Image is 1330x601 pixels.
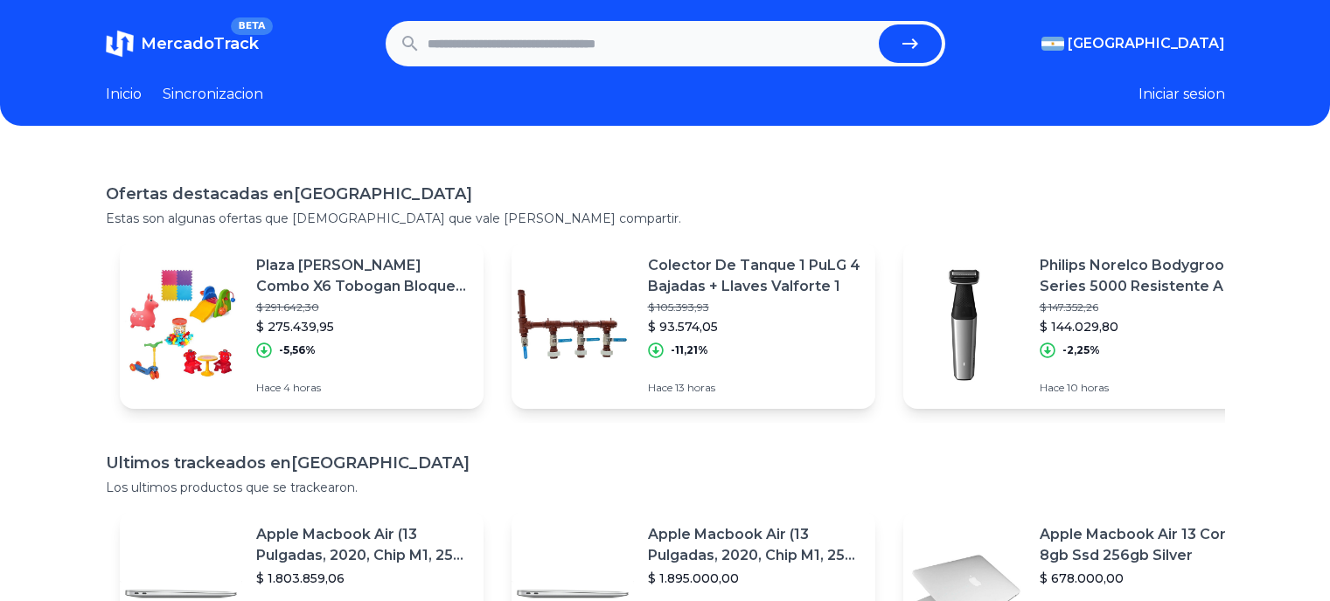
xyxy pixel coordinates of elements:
p: $ 93.574,05 [648,318,861,335]
p: Hace 10 horas [1040,381,1253,395]
p: Hace 4 horas [256,381,470,395]
a: Featured imageColector De Tanque 1 PuLG 4 Bajadas + Llaves Valforte 1$ 105.393,93$ 93.574,05-11,2... [512,241,875,409]
p: Philips Norelco Bodygroom Series 5000 Resistente A La Ducha [1040,255,1253,297]
button: [GEOGRAPHIC_DATA] [1041,33,1225,54]
img: Featured image [512,264,634,386]
p: $ 291.642,30 [256,300,470,314]
p: Estas son algunas ofertas que [DEMOGRAPHIC_DATA] que vale [PERSON_NAME] compartir. [106,210,1225,227]
a: MercadoTrackBETA [106,30,259,58]
span: [GEOGRAPHIC_DATA] [1068,33,1225,54]
h1: Ofertas destacadas en [GEOGRAPHIC_DATA] [106,182,1225,206]
a: Featured imagePlaza [PERSON_NAME] Combo X6 Tobogan Bloques Goma [PERSON_NAME] Envio$ 291.642,30$ ... [120,241,484,409]
img: MercadoTrack [106,30,134,58]
p: $ 275.439,95 [256,318,470,335]
p: $ 678.000,00 [1040,570,1253,587]
img: Featured image [120,264,242,386]
p: Apple Macbook Air (13 Pulgadas, 2020, Chip M1, 256 Gb De Ssd, 8 Gb De Ram) - Plata [648,524,861,566]
a: Inicio [106,84,142,105]
p: Hace 13 horas [648,381,861,395]
p: -2,25% [1062,343,1100,357]
p: $ 147.352,26 [1040,300,1253,314]
img: Argentina [1041,37,1064,51]
img: Featured image [903,264,1026,386]
p: $ 105.393,93 [648,300,861,314]
a: Sincronizacion [163,84,263,105]
p: Colector De Tanque 1 PuLG 4 Bajadas + Llaves Valforte 1 [648,255,861,297]
p: $ 144.029,80 [1040,318,1253,335]
a: Featured imagePhilips Norelco Bodygroom Series 5000 Resistente A La Ducha$ 147.352,26$ 144.029,80... [903,241,1267,409]
p: Apple Macbook Air (13 Pulgadas, 2020, Chip M1, 256 Gb De Ssd, 8 Gb De Ram) - Plata [256,524,470,566]
h1: Ultimos trackeados en [GEOGRAPHIC_DATA] [106,451,1225,475]
p: Los ultimos productos que se trackearon. [106,479,1225,496]
span: BETA [231,17,272,35]
p: $ 1.803.859,06 [256,570,470,587]
span: MercadoTrack [141,34,259,53]
p: -11,21% [671,343,708,357]
p: Plaza [PERSON_NAME] Combo X6 Tobogan Bloques Goma [PERSON_NAME] Envio [256,255,470,297]
p: -5,56% [279,343,316,357]
button: Iniciar sesion [1139,84,1225,105]
p: Apple Macbook Air 13 Core I5 8gb Ssd 256gb Silver [1040,524,1253,566]
p: $ 1.895.000,00 [648,570,861,587]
